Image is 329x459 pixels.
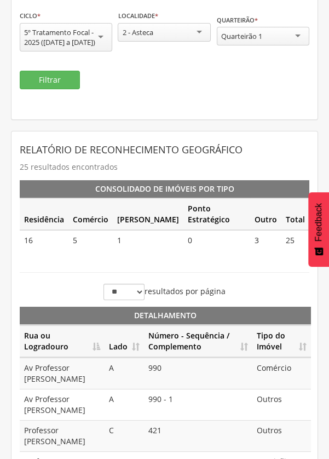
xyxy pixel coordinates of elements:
[122,27,153,37] div: 2 - Asteca
[20,325,105,358] th: Rua ou Logradouro: Ordenar colunas de forma descendente
[252,420,311,451] td: Outros
[281,198,309,230] th: Total
[252,389,311,420] td: Outros
[20,358,105,389] td: Av Professor [PERSON_NAME]
[20,180,309,198] th: Consolidado de Imóveis por Tipo
[20,230,68,250] td: 16
[113,198,183,230] th: [PERSON_NAME]
[217,16,258,25] label: Quarteirão
[68,230,113,250] td: 5
[103,284,226,300] label: resultados por página
[68,198,113,230] th: Comércio
[20,159,309,175] p: 25 resultados encontrados
[20,198,68,230] th: Residência
[252,325,311,358] th: Tipo do Imóvel: Ordenar colunas de forma ascendente
[20,12,41,20] label: Ciclo
[118,12,158,20] label: Localidade
[105,325,144,358] th: Lado: Ordenar colunas de forma ascendente
[183,230,250,250] td: 0
[105,420,144,451] td: C
[20,420,105,451] td: Professor [PERSON_NAME]
[281,230,309,250] td: 25
[250,230,281,250] td: 3
[20,71,80,89] button: Filtrar
[20,140,309,159] header: Relatório de Reconhecimento Geográfico
[144,325,252,358] th: Número - Sequência / Complemento: Ordenar colunas de forma ascendente
[105,358,144,389] td: A
[20,389,105,420] td: Av Professor [PERSON_NAME]
[314,203,324,242] span: Feedback
[144,389,252,420] td: 990 - 1
[308,192,329,267] button: Feedback - Mostrar pesquisa
[144,358,252,389] td: 990
[105,389,144,420] td: A
[20,307,311,325] th: Detalhamento
[113,230,183,250] td: 1
[103,284,145,300] select: resultados por página
[252,358,311,389] td: Comércio
[250,198,281,230] th: Outro
[24,27,108,47] div: 5º Tratamento Focal - 2025 ([DATE] a [DATE])
[183,198,250,230] th: Ponto Estratégico
[221,31,262,41] div: Quarteirão 1
[144,420,252,451] td: 421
